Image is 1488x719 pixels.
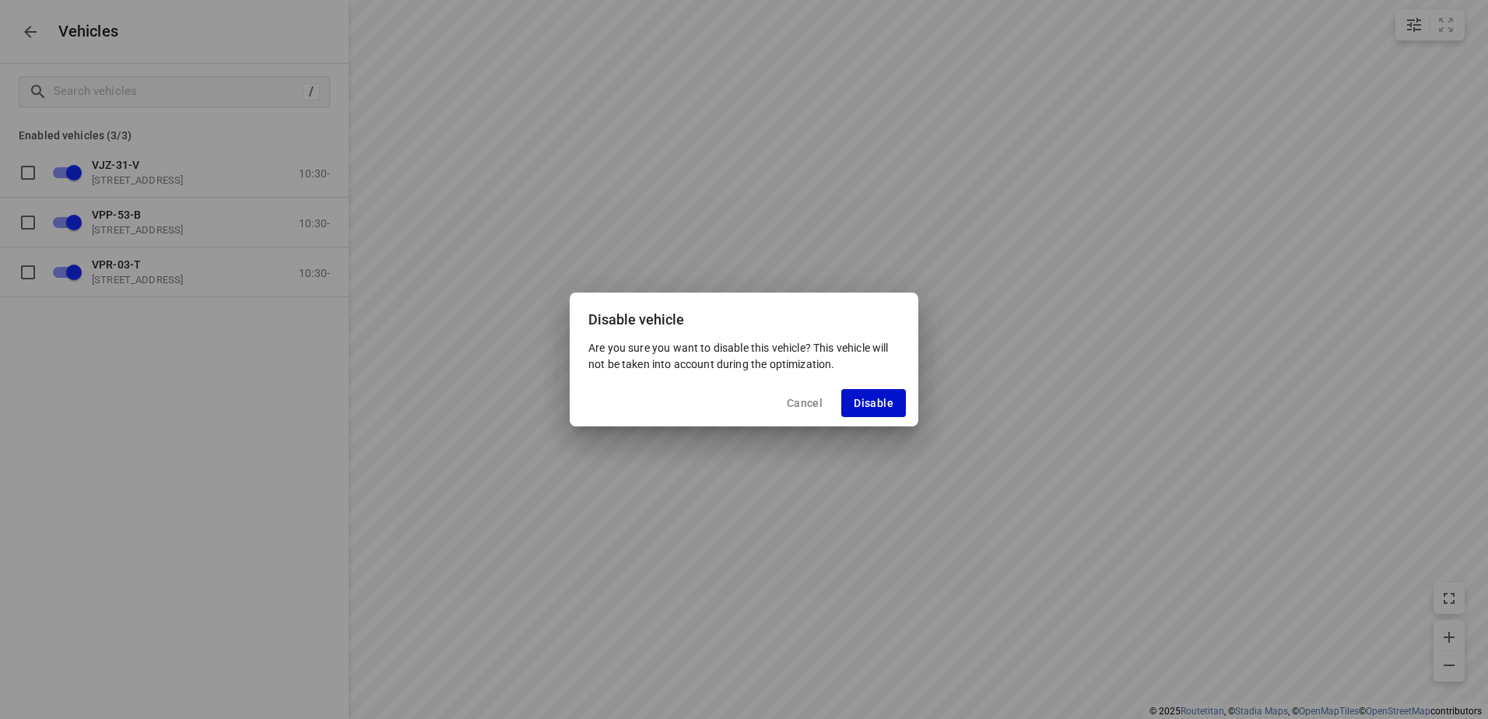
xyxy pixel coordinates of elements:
[841,389,906,417] button: Disable
[570,293,918,340] div: Disable vehicle
[854,397,893,409] span: Disable
[787,397,823,409] span: Cancel
[774,389,835,417] button: Cancel
[588,340,900,371] p: Are you sure you want to disable this vehicle? This vehicle will not be taken into account during...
